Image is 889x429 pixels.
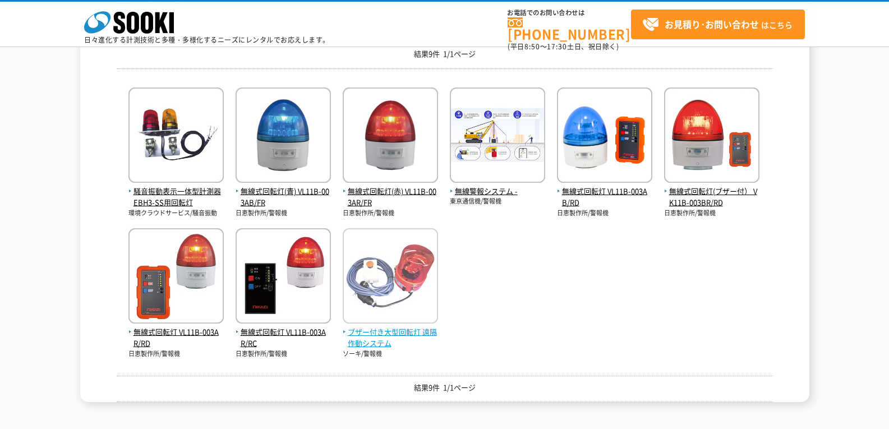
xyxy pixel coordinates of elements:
[664,186,759,209] span: 無線式回転灯(ブザー付） VK11B-003BR/RD
[236,349,331,359] p: 日恵製作所/警報機
[343,228,438,326] img: 遠隔作動システム
[343,186,438,209] span: 無線式回転灯(赤) VL11B-003AR/FR
[236,87,331,186] img: VL11B-003AB/FR
[557,186,652,209] span: 無線式回転灯 VL11B-003AB/RD
[557,209,652,218] p: 日恵製作所/警報機
[236,228,331,326] img: VL11B-003AR/RC
[631,10,805,39] a: お見積り･お問い合わせはこちら
[343,174,438,209] a: 無線式回転灯(赤) VL11B-003AR/FR
[128,87,224,186] img: EBH3-SS用回転灯
[557,174,652,209] a: 無線式回転灯 VL11B-003AB/RD
[236,326,331,350] span: 無線式回転灯 VL11B-003AR/RC
[547,41,567,52] span: 17:30
[236,209,331,218] p: 日恵製作所/警報機
[128,349,224,359] p: 日恵製作所/警報機
[450,186,545,197] span: 無線警報システム -
[664,87,759,186] img: VK11B-003BR/RD
[664,209,759,218] p: 日恵製作所/警報機
[128,326,224,350] span: 無線式回転灯 VL11B-003AR/RD
[343,349,438,359] p: ソーキ/警報機
[665,17,759,31] strong: お見積り･お問い合わせ
[236,186,331,209] span: 無線式回転灯(青) VL11B-003AB/FR
[236,315,331,349] a: 無線式回転灯 VL11B-003AR/RC
[117,48,773,60] p: 結果9件 1/1ページ
[450,174,545,197] a: 無線警報システム -
[128,186,224,209] span: 騒音振動表示一体型計測器 EBH3-SS用回転灯
[343,315,438,349] a: ブザー付き大型回転灯 遠隔作動システム
[508,17,631,40] a: [PHONE_NUMBER]
[117,382,773,394] p: 結果9件 1/1ページ
[128,209,224,218] p: 環境クラウドサービス/騒音振動
[128,174,224,209] a: 騒音振動表示一体型計測器 EBH3-SS用回転灯
[84,36,330,43] p: 日々進化する計測技術と多種・多様化するニーズにレンタルでお応えします。
[664,174,759,209] a: 無線式回転灯(ブザー付） VK11B-003BR/RD
[450,197,545,206] p: 東京通信機/警報機
[343,209,438,218] p: 日恵製作所/警報機
[450,87,545,186] img: -
[343,326,438,350] span: ブザー付き大型回転灯 遠隔作動システム
[128,228,224,326] img: VL11B-003AR/RD
[343,87,438,186] img: VL11B-003AR/FR
[524,41,540,52] span: 8:50
[557,87,652,186] img: VL11B-003AB/RD
[236,174,331,209] a: 無線式回転灯(青) VL11B-003AB/FR
[508,10,631,16] span: お電話でのお問い合わせは
[128,315,224,349] a: 無線式回転灯 VL11B-003AR/RD
[508,41,619,52] span: (平日 ～ 土日、祝日除く)
[642,16,793,33] span: はこちら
